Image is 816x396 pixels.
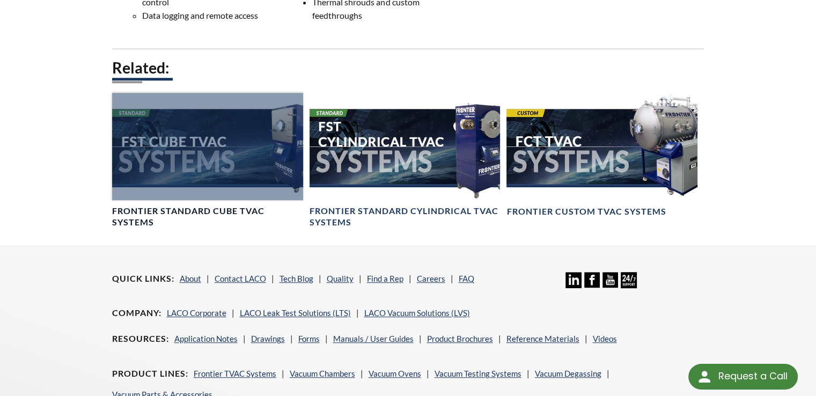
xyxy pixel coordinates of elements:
a: Tech Blog [280,274,313,283]
a: Manuals / User Guides [333,334,414,343]
a: FST Cube TVAC Systems headerFrontier Standard Cube TVAC Systems [112,93,303,228]
a: About [180,274,201,283]
h4: Frontier Standard Cylindrical TVAC Systems [310,206,501,228]
a: Find a Rep [367,274,403,283]
h4: Quick Links [112,273,174,284]
a: Quality [327,274,354,283]
div: Request a Call [688,364,798,390]
a: Vacuum Ovens [369,369,421,378]
a: 24/7 Support [621,280,636,290]
a: LACO Corporate [167,308,226,318]
h4: Resources [112,333,169,344]
h2: Related: [112,58,704,78]
a: FAQ [459,274,474,283]
a: FST Cylindrical TVAC Systems headerFrontier Standard Cylindrical TVAC Systems [310,93,501,228]
h4: Company [112,307,161,319]
li: Data logging and remote access [142,9,283,23]
a: Vacuum Testing Systems [435,369,521,378]
a: Vacuum Degassing [535,369,601,378]
a: Careers [417,274,445,283]
a: Videos [593,334,617,343]
a: Contact LACO [215,274,266,283]
a: FCT TVAC Systems headerFrontier Custom TVAC Systems [506,93,697,217]
h4: Product Lines [112,368,188,379]
h4: Frontier Standard Cube TVAC Systems [112,206,303,228]
a: Reference Materials [506,334,579,343]
a: Application Notes [174,334,238,343]
a: Vacuum Chambers [290,369,355,378]
a: Product Brochures [427,334,493,343]
a: LACO Leak Test Solutions (LTS) [240,308,351,318]
h4: Frontier Custom TVAC Systems [506,206,666,217]
a: LACO Vacuum Solutions (LVS) [364,308,470,318]
div: Request a Call [718,364,787,388]
a: Frontier TVAC Systems [194,369,276,378]
a: Drawings [251,334,285,343]
a: Forms [298,334,320,343]
img: 24/7 Support Icon [621,272,636,288]
img: round button [696,368,713,385]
